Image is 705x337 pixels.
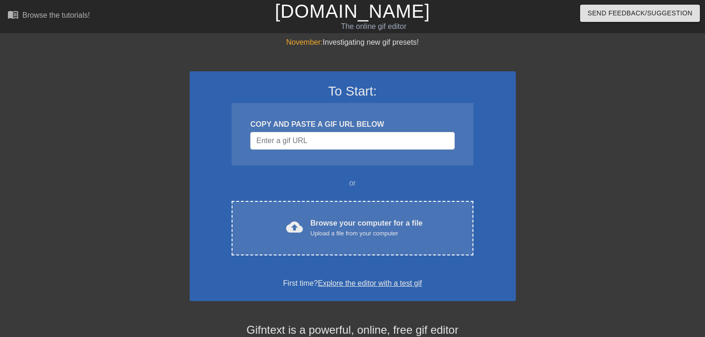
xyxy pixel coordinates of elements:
[310,229,423,238] div: Upload a file from your computer
[250,119,454,130] div: COPY AND PASTE A GIF URL BELOW
[580,5,700,22] button: Send Feedback/Suggestion
[588,7,692,19] span: Send Feedback/Suggestion
[318,279,422,287] a: Explore the editor with a test gif
[286,38,322,46] span: November:
[275,1,430,21] a: [DOMAIN_NAME]
[22,11,90,19] div: Browse the tutorials!
[190,323,516,337] h4: Gifntext is a powerful, online, free gif editor
[250,132,454,150] input: Username
[310,218,423,238] div: Browse your computer for a file
[202,83,504,99] h3: To Start:
[7,9,19,20] span: menu_book
[286,219,303,235] span: cloud_upload
[240,21,507,32] div: The online gif editor
[190,37,516,48] div: Investigating new gif presets!
[7,9,90,23] a: Browse the tutorials!
[214,178,492,189] div: or
[202,278,504,289] div: First time?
